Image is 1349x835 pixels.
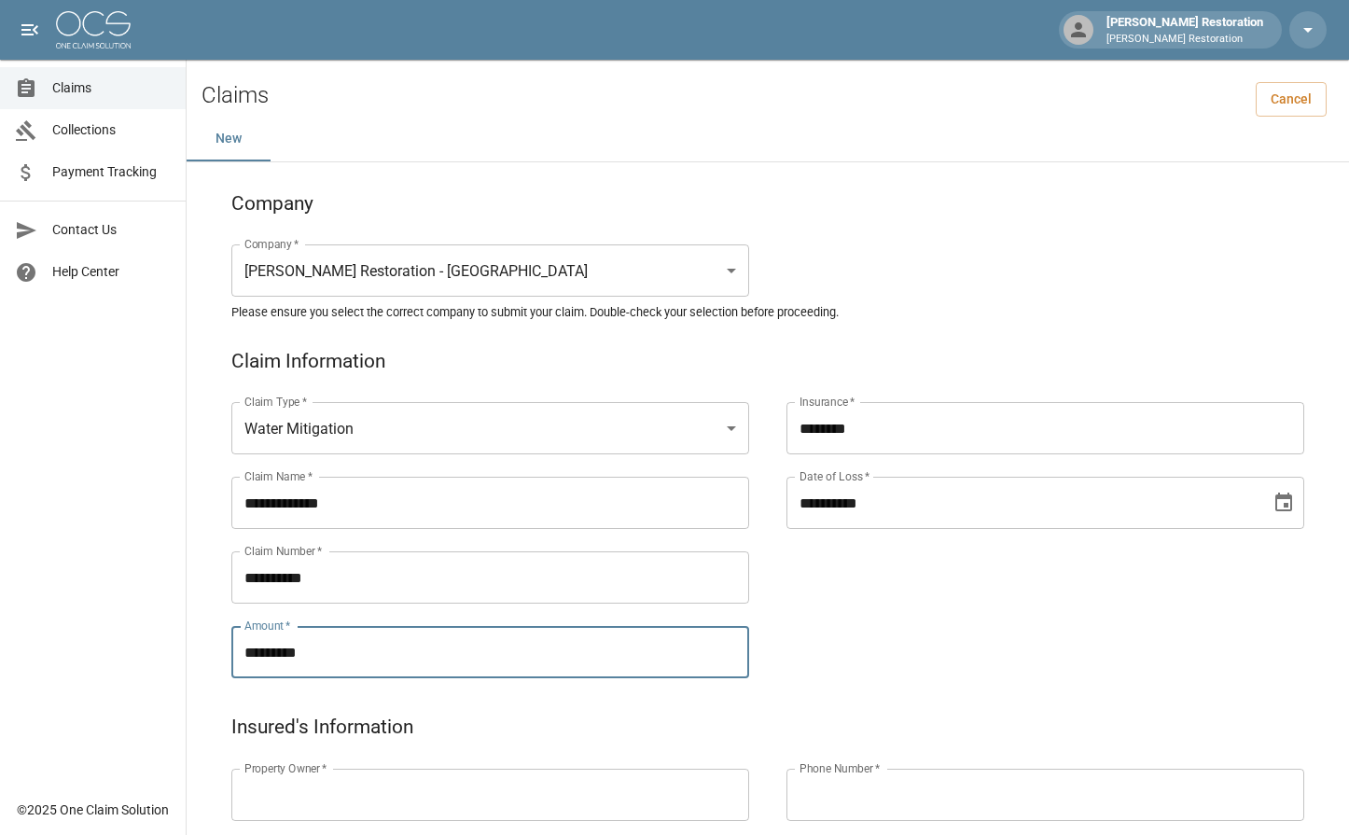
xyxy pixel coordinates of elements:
label: Claim Number [244,543,322,559]
span: Payment Tracking [52,162,171,182]
span: Collections [52,120,171,140]
h5: Please ensure you select the correct company to submit your claim. Double-check your selection be... [231,304,1304,320]
h2: Claims [202,82,269,109]
label: Claim Name [244,468,313,484]
div: © 2025 One Claim Solution [17,800,169,819]
label: Claim Type [244,394,307,410]
a: Cancel [1256,82,1327,117]
label: Phone Number [800,760,880,776]
button: New [187,117,271,161]
label: Company [244,236,299,252]
label: Date of Loss [800,468,869,484]
span: Claims [52,78,171,98]
p: [PERSON_NAME] Restoration [1106,32,1263,48]
label: Amount [244,618,291,633]
div: dynamic tabs [187,117,1349,161]
button: Choose date, selected date is Sep 27, 2025 [1265,484,1302,522]
label: Insurance [800,394,855,410]
div: Water Mitigation [231,402,749,454]
span: Contact Us [52,220,171,240]
div: [PERSON_NAME] Restoration - [GEOGRAPHIC_DATA] [231,244,749,297]
div: [PERSON_NAME] Restoration [1099,13,1271,47]
img: ocs-logo-white-transparent.png [56,11,131,49]
button: open drawer [11,11,49,49]
span: Help Center [52,262,171,282]
label: Property Owner [244,760,327,776]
